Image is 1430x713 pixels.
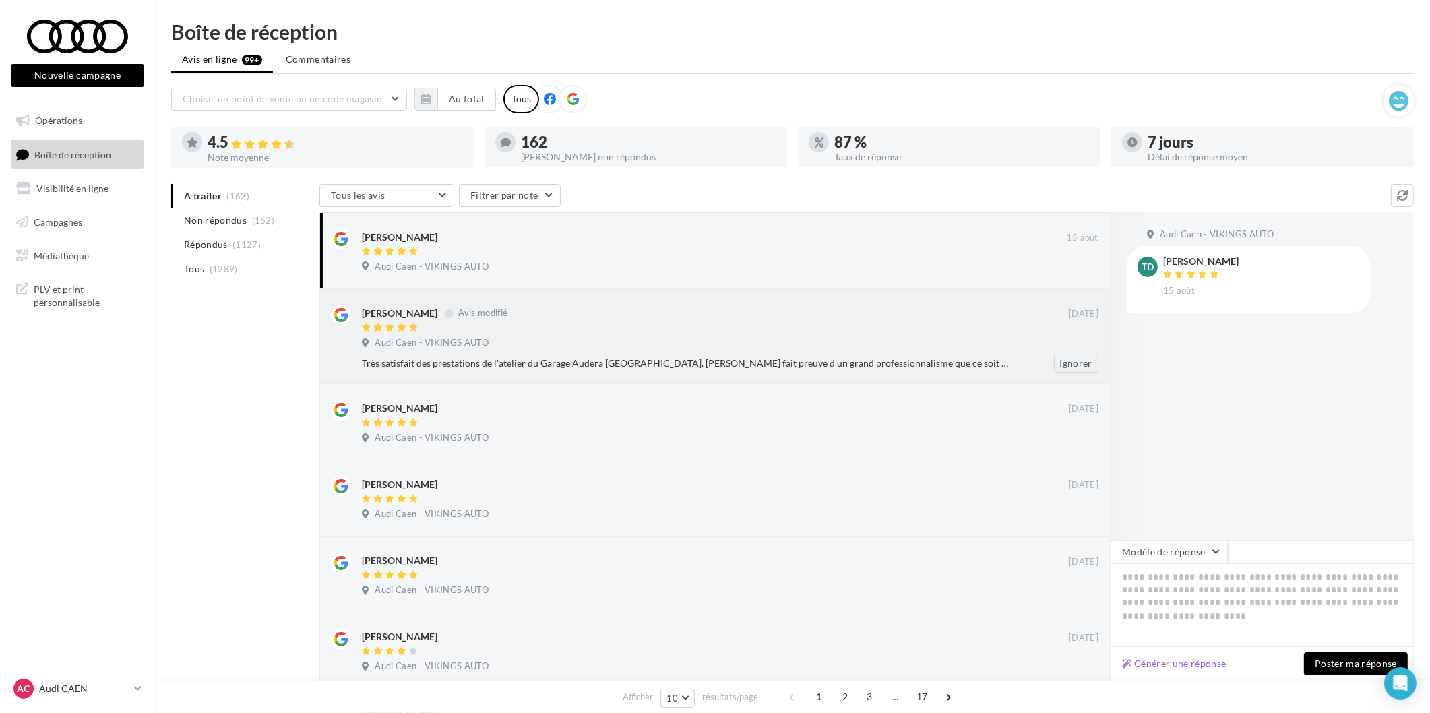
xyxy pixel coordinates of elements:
span: Audi Caen - VIKINGS AUTO [375,508,489,520]
a: PLV et print personnalisable [8,275,147,315]
span: 3 [859,686,880,708]
button: Nouvelle campagne [11,64,144,87]
div: 162 [521,135,776,150]
a: Boîte de réception [8,140,147,169]
span: Audi Caen - VIKINGS AUTO [1160,228,1274,241]
div: 4.5 [208,135,463,150]
a: AC Audi CAEN [11,676,144,702]
div: [PERSON_NAME] [362,402,437,415]
button: Ignorer [1054,354,1098,373]
span: (162) [252,215,275,226]
span: PLV et print personnalisable [34,280,139,309]
span: Visibilité en ligne [36,183,108,194]
div: [PERSON_NAME] [1163,257,1239,266]
button: Filtrer par note [459,184,561,207]
div: Délai de réponse moyen [1148,152,1403,162]
span: Tous les avis [331,189,385,201]
span: [DATE] [1069,403,1098,415]
span: 17 [911,686,933,708]
span: Audi Caen - VIKINGS AUTO [375,337,489,349]
span: 10 [666,693,678,704]
div: Tous [503,85,539,113]
span: Tous [184,262,204,276]
button: 10 [660,689,695,708]
div: [PERSON_NAME] [362,230,437,244]
button: Au total [437,88,496,111]
button: Choisir un point de vente ou un code magasin [171,88,407,111]
div: Très satisfait des prestations de l'atelier du Garage Audera [GEOGRAPHIC_DATA]. [PERSON_NAME] fai... [362,356,1011,370]
span: Médiathèque [34,249,89,261]
div: Taux de réponse [834,152,1090,162]
span: [DATE] [1069,308,1098,320]
span: Commentaires [286,53,350,65]
div: 87 % [834,135,1090,150]
span: [DATE] [1069,479,1098,491]
span: Audi Caen - VIKINGS AUTO [375,584,489,596]
a: Campagnes [8,208,147,237]
button: Au total [414,88,496,111]
span: Avis modifié [458,308,507,319]
span: Non répondus [184,214,247,227]
span: Audi Caen - VIKINGS AUTO [375,660,489,673]
span: TD [1142,260,1154,274]
span: Opérations [35,115,82,126]
div: Open Intercom Messenger [1384,667,1417,700]
button: Modèle de réponse [1111,540,1228,563]
p: Audi CAEN [39,682,129,695]
span: 2 [834,686,856,708]
div: [PERSON_NAME] [362,630,437,644]
span: [DATE] [1069,632,1098,644]
span: Audi Caen - VIKINGS AUTO [375,261,489,273]
span: Campagnes [34,216,82,228]
span: 1 [808,686,830,708]
span: (1127) [232,239,261,250]
div: 7 jours [1148,135,1403,150]
a: Médiathèque [8,242,147,270]
div: Boîte de réception [171,22,1414,42]
span: 15 août [1163,285,1195,297]
span: [DATE] [1069,556,1098,568]
div: [PERSON_NAME] non répondus [521,152,776,162]
span: Boîte de réception [34,148,111,160]
span: Choisir un point de vente ou un code magasin [183,93,382,104]
div: Note moyenne [208,153,463,162]
div: [PERSON_NAME] [362,554,437,567]
button: Poster ma réponse [1304,652,1408,675]
span: 15 août [1067,232,1098,244]
div: [PERSON_NAME] [362,478,437,491]
div: [PERSON_NAME] [362,307,437,320]
button: Générer une réponse [1117,656,1232,672]
span: AC [18,682,30,695]
span: Répondus [184,238,228,251]
button: Tous les avis [319,184,454,207]
span: (1289) [210,263,238,274]
a: Visibilité en ligne [8,175,147,203]
span: Afficher [623,691,653,704]
span: Audi Caen - VIKINGS AUTO [375,432,489,444]
span: résultats/page [702,691,758,704]
a: Opérations [8,106,147,135]
span: ... [885,686,906,708]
